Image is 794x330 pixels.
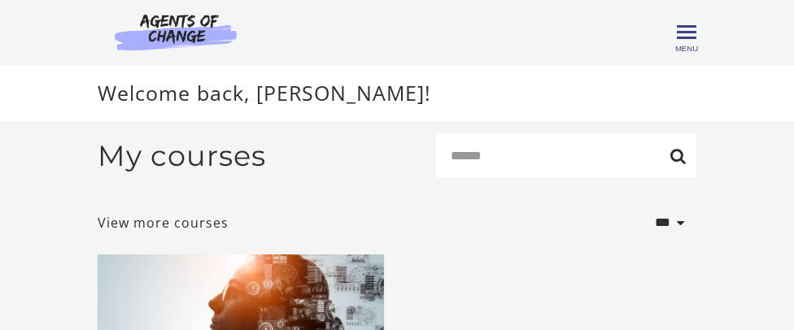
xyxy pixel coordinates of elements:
[675,44,698,53] span: Menu
[677,23,696,42] button: Toggle menu Menu
[98,13,254,50] img: Agents of Change Logo
[98,213,229,232] a: View more courses
[677,31,696,33] span: Toggle menu
[98,78,696,109] p: Welcome back, [PERSON_NAME]!
[98,139,266,173] h2: My courses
